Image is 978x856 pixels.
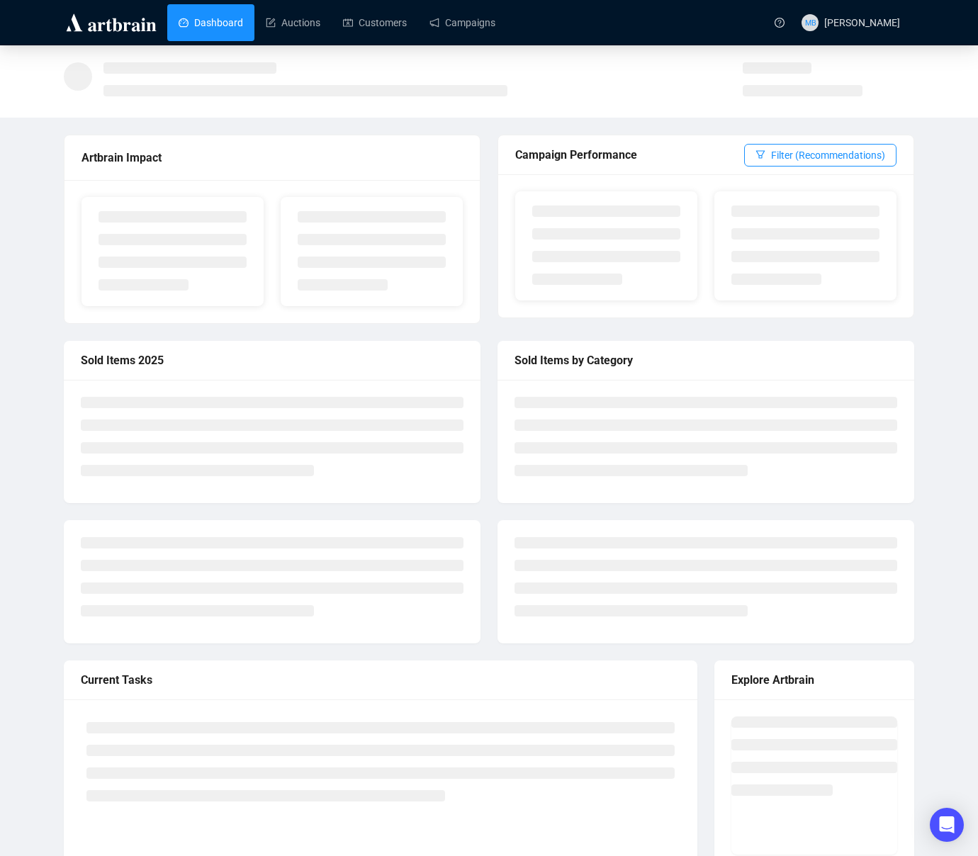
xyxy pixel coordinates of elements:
a: Customers [343,4,407,41]
span: MB [804,16,816,28]
img: logo [64,11,159,34]
div: Sold Items 2025 [81,351,463,369]
div: Campaign Performance [515,146,744,164]
span: [PERSON_NAME] [824,17,900,28]
div: Artbrain Impact [81,149,463,167]
a: Dashboard [179,4,243,41]
div: Explore Artbrain [731,671,897,689]
div: Current Tasks [81,671,680,689]
div: Open Intercom Messenger [930,808,964,842]
a: Campaigns [429,4,495,41]
span: question-circle [775,18,785,28]
span: filter [755,150,765,159]
span: Filter (Recommendations) [771,147,885,163]
button: Filter (Recommendations) [744,144,896,167]
div: Sold Items by Category [515,351,897,369]
a: Auctions [266,4,320,41]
